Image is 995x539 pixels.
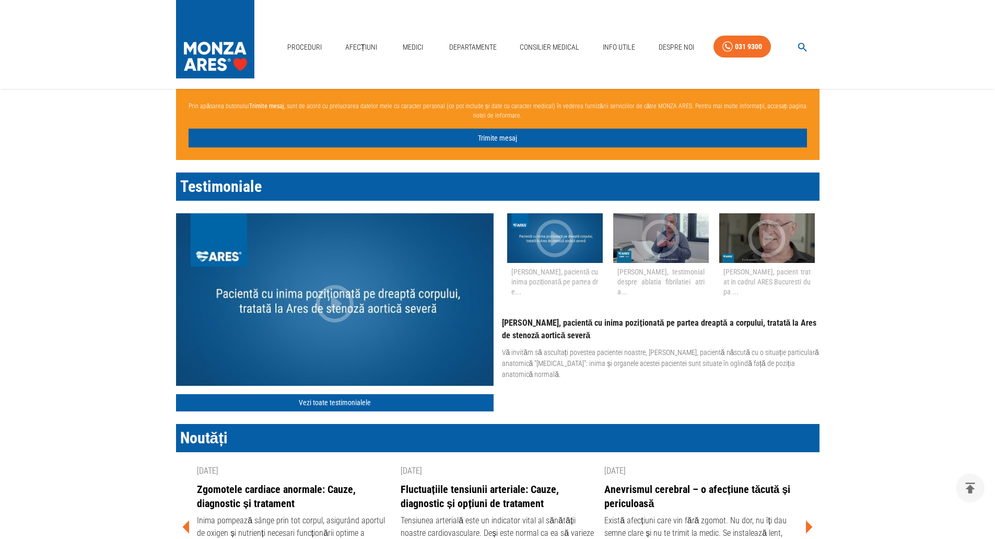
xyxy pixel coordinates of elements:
[511,267,599,296] h5: [PERSON_NAME], pacientă cu inima poziționată pe partea dre...
[189,97,807,124] p: Prin apăsarea butonului , sunt de acord cu prelucrarea datelor mele cu caracter personal (ce pot ...
[197,483,390,510] a: Zgomotele cardiace anormale: Cauze, diagnostic și tratament
[396,37,430,58] a: Medici
[502,317,820,342] p: [PERSON_NAME], pacientă cu inima poziționată pe partea dreaptă a corpului, tratată la Ares de ste...
[507,213,603,301] button: [PERSON_NAME], pacientă cu inima poziționată pe partea dre...
[604,465,798,477] div: [DATE]
[401,465,594,477] div: [DATE]
[604,483,798,510] a: Anevrismul cerebral – o afecțiune tăcută și periculoasă
[654,37,698,58] a: Despre Noi
[249,102,284,110] b: Trimite mesaj
[283,37,326,58] a: Proceduri
[502,347,820,380] p: Vă invităm să ascultați povestea pacientei noastre, [PERSON_NAME], pacientă născută cu o situație...
[516,37,583,58] a: Consilier Medical
[180,429,228,447] span: Noutăți
[189,129,807,148] button: Trimite mesaj
[341,37,382,58] a: Afecțiuni
[713,36,771,58] a: 031 9300
[723,267,811,296] h5: [PERSON_NAME], pacient tratat in cadrul ARES Bucuresti dupa ...
[401,483,594,510] a: Fluctuațiile tensiunii arteriale: Cauze, diagnostic și opțiuni de tratament
[719,213,815,301] button: [PERSON_NAME], pacient tratat in cadrul ARES Bucuresti dupa ...
[613,213,709,301] button: [PERSON_NAME], testimonial despre ablatia fibrilatiei atria...
[180,177,262,196] span: Testimoniale
[735,40,762,53] div: 031 9300
[197,465,390,477] div: [DATE]
[445,37,501,58] a: Departamente
[176,394,494,411] a: Vezi toate testimonialele
[617,267,705,296] h5: [PERSON_NAME], testimonial despre ablatia fibrilatiei atria...
[599,37,639,58] a: Info Utile
[956,474,985,502] button: delete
